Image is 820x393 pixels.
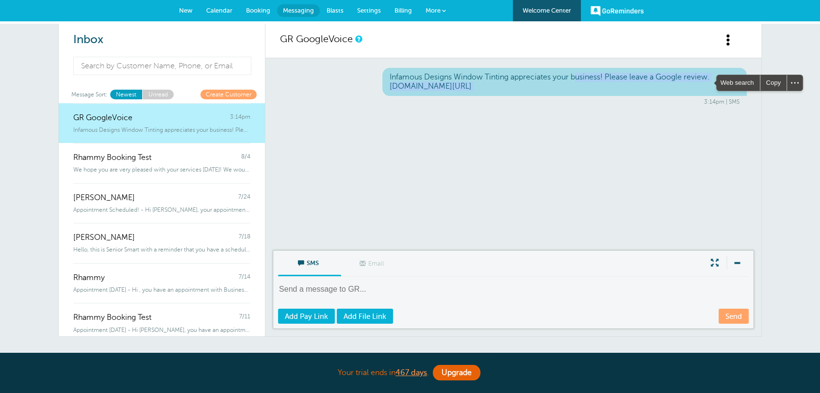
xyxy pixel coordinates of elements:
[719,309,749,324] a: Send
[73,193,135,203] span: [PERSON_NAME]
[206,7,232,14] span: Calendar
[285,313,328,320] span: Add Pay Link
[110,90,142,99] a: Newest
[73,153,151,162] span: Rhammy Booking Test
[59,143,265,183] a: Rhammy Booking Test 8/4 We hope you are very pleased with your services [DATE]! We would love to hea
[433,365,480,380] a: Upgrade
[382,68,747,96] div: Infamous Designs Window Tinting appreciates your business! Please leave a Google review. [DOMAIN_...
[344,313,386,320] span: Add File Link
[348,251,397,274] span: Email
[73,113,132,123] span: GR GoogleVoice
[285,251,334,274] span: SMS
[73,246,250,253] span: Hello, this is Senior Smart with a reminder that you have a scheduled appoi
[357,7,381,14] span: Settings
[59,223,265,263] a: [PERSON_NAME] 7/18 Hello, this is Senior Smart with a reminder that you have a scheduled appoi
[760,75,787,91] div: Copy
[341,251,404,277] label: This customer does not have an email address.
[241,153,250,162] span: 8/4
[73,126,250,133] span: Infamous Designs Window Tinting appreciates your business! Please leave a G
[71,90,108,99] span: Message Sort:
[280,33,353,45] a: GR GoogleVoice
[239,313,250,322] span: 7/11
[230,113,250,123] span: 3:14pm
[73,166,250,173] span: We hope you are very pleased with your services [DATE]! We would love to hea
[717,75,760,91] span: Web search
[73,286,250,293] span: Appointment [DATE] - Hi , you have an appointment with Business Trial [DATE] at 12:00pm.
[327,7,344,14] span: Blasts
[277,4,320,17] a: Messaging
[167,362,653,383] div: Your trial ends in .
[239,273,250,283] span: 7/14
[337,309,393,324] a: Add File Link
[73,327,250,333] span: Appointment [DATE] - Hi [PERSON_NAME], you have an appointment with Business Trial at 4:00pm on 7...
[73,33,250,47] h2: Inbox
[73,57,251,75] input: Search by Customer Name, Phone, or Email
[59,183,265,223] a: [PERSON_NAME] 7/24 Appointment Scheduled! - Hi [PERSON_NAME], your appointment with Business Tria...
[73,206,250,213] span: Appointment Scheduled! - Hi [PERSON_NAME], your appointment with Business Trial has been schedule...
[283,7,314,14] span: Messaging
[59,303,265,343] a: Rhammy Booking Test 7/11 Appointment [DATE] - Hi [PERSON_NAME], you have an appointment with Busi...
[59,103,265,143] a: GR GoogleVoice 3:14pm Infamous Designs Window Tinting appreciates your business! Please leave a G
[73,233,135,242] span: [PERSON_NAME]
[73,313,151,322] span: Rhammy Booking Test
[355,36,361,42] a: This is a history of all communications between GoReminders and your customer.
[200,90,257,99] a: Create Customer
[238,193,250,203] span: 7/24
[58,351,762,362] p: Want a ?
[142,90,174,99] a: Unread
[394,7,412,14] span: Billing
[287,98,739,105] div: 3:14pm | SMS
[406,352,498,362] a: Refer someone to us!
[395,368,427,377] a: 467 days
[59,263,265,303] a: Rhammy 7/14 Appointment [DATE] - Hi , you have an appointment with Business Trial [DATE] at 12:00pm.
[351,352,401,362] strong: free month
[246,7,270,14] span: Booking
[426,7,441,14] span: More
[179,7,193,14] span: New
[239,233,250,242] span: 7/18
[73,273,105,283] span: Rhammy
[278,309,335,324] a: Add Pay Link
